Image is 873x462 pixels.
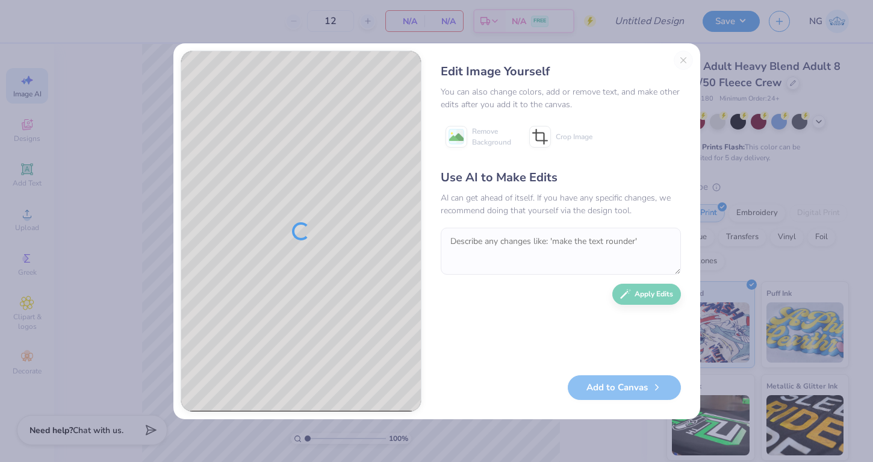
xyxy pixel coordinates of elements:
span: Remove Background [472,126,511,148]
div: Edit Image Yourself [441,63,681,81]
div: You can also change colors, add or remove text, and make other edits after you add it to the canvas. [441,86,681,111]
button: Remove Background [441,122,516,152]
button: Crop Image [524,122,600,152]
div: AI can get ahead of itself. If you have any specific changes, we recommend doing that yourself vi... [441,192,681,217]
span: Crop Image [556,131,592,142]
div: Use AI to Make Edits [441,169,681,187]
